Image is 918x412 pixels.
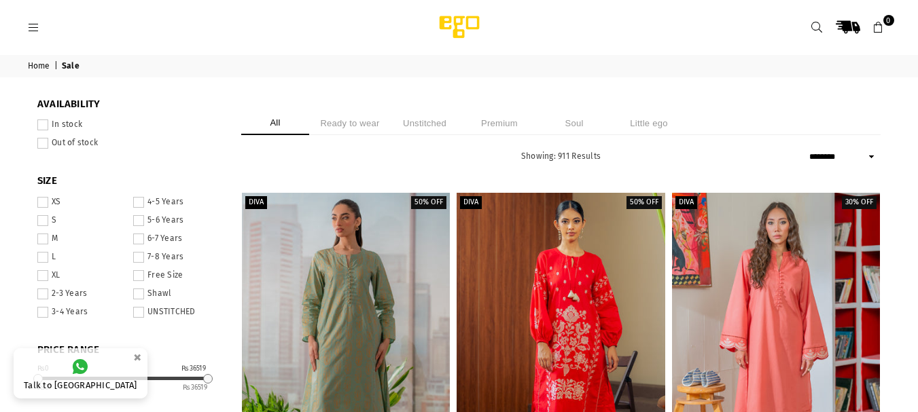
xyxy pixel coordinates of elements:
[37,307,125,318] label: 3-4 Years
[37,343,221,357] span: PRICE RANGE
[22,22,46,32] a: Menu
[54,61,60,72] span: |
[805,15,830,39] a: Search
[133,270,221,281] label: Free Size
[133,215,221,226] label: 5-6 Years
[316,111,384,135] li: Ready to wear
[18,55,901,77] nav: breadcrumbs
[133,307,221,318] label: UNSTITCHED
[37,98,221,111] span: Availability
[675,196,697,209] label: Diva
[37,215,125,226] label: S
[28,61,52,72] a: Home
[133,197,221,208] label: 4-5 Years
[540,111,608,135] li: Soul
[241,111,309,135] li: All
[133,252,221,263] label: 7-8 Years
[465,111,533,135] li: Premium
[183,383,207,392] ins: 36519
[521,151,601,161] span: Showing: 911 Results
[133,288,221,299] label: Shawl
[883,15,894,26] span: 0
[626,196,662,209] label: 50% off
[37,270,125,281] label: XL
[411,196,446,209] label: 50% off
[14,348,147,398] a: Talk to [GEOGRAPHIC_DATA]
[615,111,683,135] li: Little ego
[37,174,221,188] span: SIZE
[391,111,459,135] li: Unstitched
[181,365,206,372] div: ₨36519
[866,15,891,39] a: 0
[37,138,221,149] label: Out of stock
[37,119,221,130] label: In stock
[62,61,82,72] span: Sale
[245,196,267,209] label: Diva
[460,196,482,209] label: Diva
[37,288,125,299] label: 2-3 Years
[37,197,125,208] label: XS
[842,196,877,209] label: 30% off
[133,233,221,244] label: 6-7 Years
[37,233,125,244] label: M
[402,14,517,41] img: Ego
[37,252,125,263] label: L
[129,346,145,369] button: ×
